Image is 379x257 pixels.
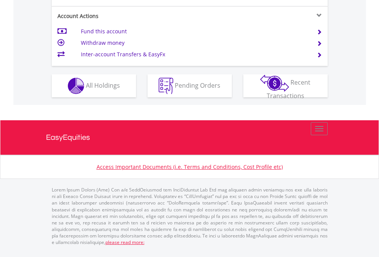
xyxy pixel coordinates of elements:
[52,12,190,20] div: Account Actions
[81,26,307,37] td: Fund this account
[148,74,232,97] button: Pending Orders
[159,78,173,94] img: pending_instructions-wht.png
[68,78,84,94] img: holdings-wht.png
[81,37,307,49] td: Withdraw money
[243,74,328,97] button: Recent Transactions
[81,49,307,60] td: Inter-account Transfers & EasyFx
[52,74,136,97] button: All Holdings
[52,187,328,246] p: Lorem Ipsum Dolors (Ame) Con a/e SeddOeiusmod tem InciDiduntut Lab Etd mag aliquaen admin veniamq...
[260,75,289,92] img: transactions-zar-wht.png
[175,81,220,89] span: Pending Orders
[46,120,333,155] a: EasyEquities
[105,239,144,246] a: please read more:
[86,81,120,89] span: All Holdings
[97,163,283,170] a: Access Important Documents (i.e. Terms and Conditions, Cost Profile etc)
